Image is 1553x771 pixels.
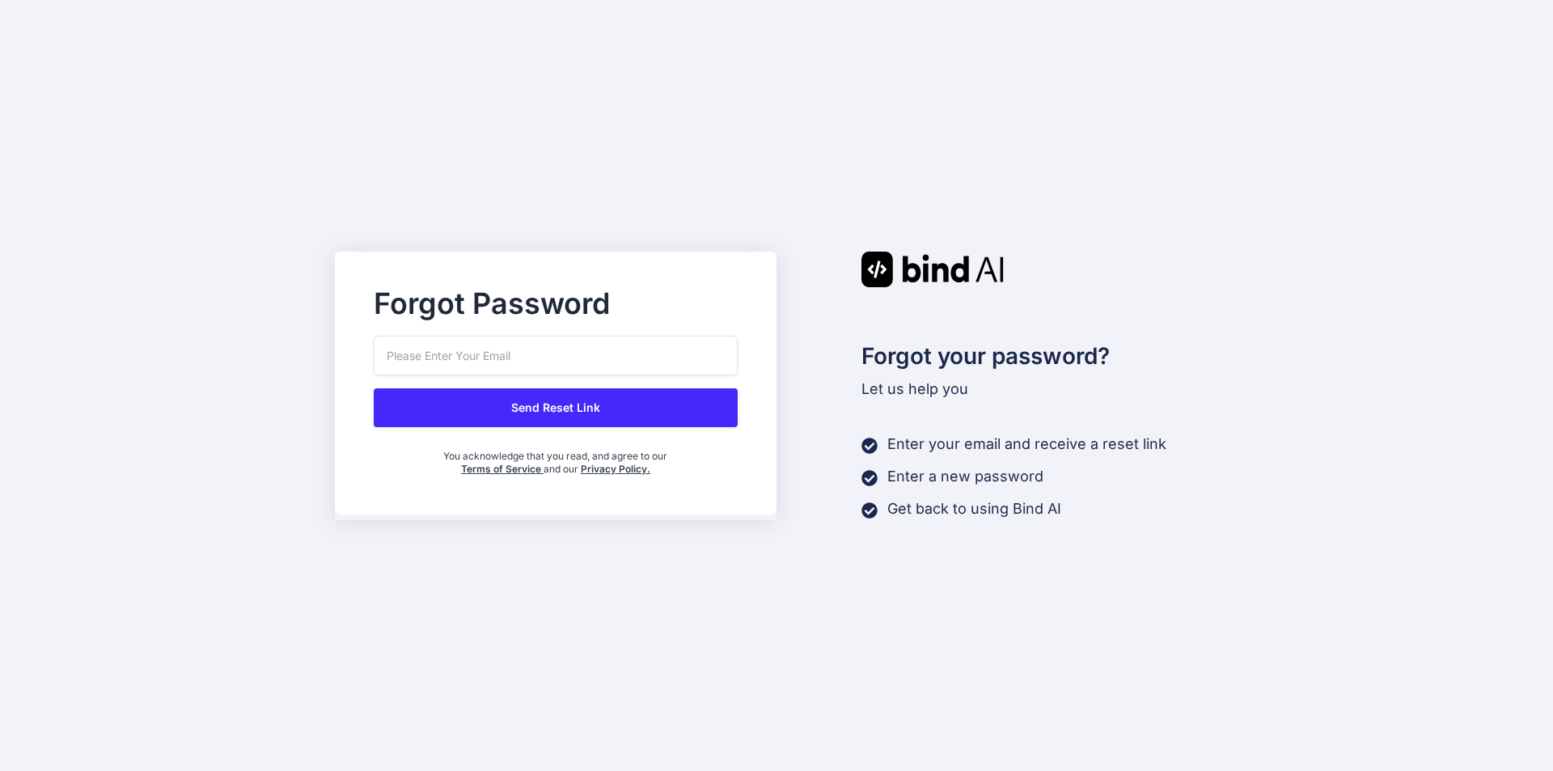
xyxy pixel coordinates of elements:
p: Let us help you [861,378,1218,400]
a: Terms of Service [461,463,544,475]
p: Get back to using Bind AI [887,498,1061,520]
button: Send Reset Link [374,388,738,427]
h2: Forgot Password [374,290,738,316]
p: Enter a new password [887,465,1043,488]
img: Bind AI logo [861,252,1004,287]
input: Please Enter Your Email [374,336,738,375]
p: Enter your email and receive a reset link [887,433,1166,455]
a: Privacy Policy. [581,463,650,475]
h2: Forgot your password? [861,339,1218,373]
div: You acknowledge that you read, and agree to our and our [434,440,677,476]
